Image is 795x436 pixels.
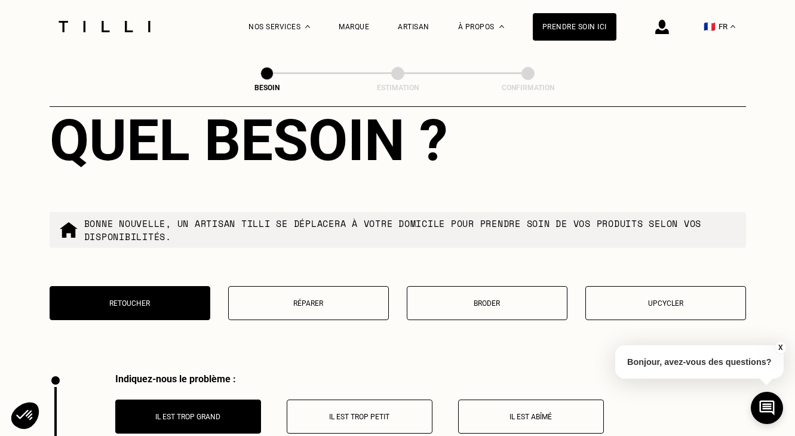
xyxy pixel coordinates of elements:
[774,341,786,354] button: X
[655,20,669,34] img: icône connexion
[54,21,155,32] img: Logo du service de couturière Tilli
[122,413,254,421] p: Il est trop grand
[228,286,389,320] button: Réparer
[465,413,597,421] p: Il est abîmé
[339,23,369,31] a: Marque
[413,299,561,308] p: Broder
[338,84,458,92] div: Estimation
[468,84,588,92] div: Confirmation
[499,25,504,28] img: Menu déroulant à propos
[287,400,432,434] button: Il est trop petit
[293,413,426,421] p: Il est trop petit
[398,23,429,31] a: Artisan
[305,25,310,28] img: Menu déroulant
[207,84,327,92] div: Besoin
[458,400,604,434] button: Il est abîmé
[704,21,716,32] span: 🇫🇷
[407,286,567,320] button: Broder
[84,217,736,243] p: Bonne nouvelle, un artisan tilli se déplacera à votre domicile pour prendre soin de vos produits ...
[730,25,735,28] img: menu déroulant
[50,107,746,174] div: Quel besoin ?
[56,299,204,308] p: Retoucher
[592,299,739,308] p: Upcycler
[115,373,746,385] div: Indiquez-nous le problème :
[235,299,382,308] p: Réparer
[615,345,784,379] p: Bonjour, avez-vous des questions?
[59,220,78,240] img: commande à domicile
[50,286,210,320] button: Retoucher
[585,286,746,320] button: Upcycler
[115,400,261,434] button: Il est trop grand
[533,13,616,41] a: Prendre soin ici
